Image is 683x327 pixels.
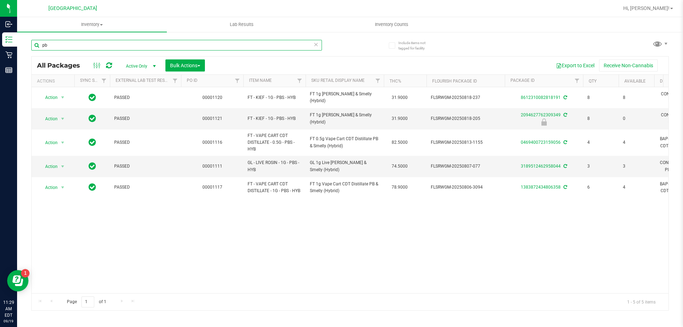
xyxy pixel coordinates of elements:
a: Inventory Counts [317,17,466,32]
span: Sync from Compliance System [562,95,567,100]
a: External Lab Test Result [116,78,171,83]
span: 3 [623,163,650,170]
a: Filter [372,75,384,87]
span: 0 [623,115,650,122]
a: 00001111 [202,164,222,169]
span: select [58,183,67,192]
a: 00001121 [202,116,222,121]
span: 1 - 5 of 5 items [621,296,661,307]
span: Clear [313,40,318,49]
span: 82.5000 [388,137,411,148]
span: 78.9000 [388,182,411,192]
span: select [58,162,67,172]
span: In Sync [89,182,96,192]
span: GL - LIVE ROSIN - 1G - PBS - HYB [248,159,301,173]
span: Include items not tagged for facility [398,40,434,51]
span: 74.5000 [388,161,411,172]
a: Qty [589,79,597,84]
a: Flourish Package ID [432,79,477,84]
inline-svg: Inbound [5,21,12,28]
span: GL 1g Live [PERSON_NAME] & Smelly (Hybrid) [310,159,380,173]
span: PASSED [114,139,177,146]
span: Action [39,162,58,172]
span: FT 1g [PERSON_NAME] & Smelly (Hybrid) [310,112,380,125]
span: PASSED [114,115,177,122]
button: Bulk Actions [165,59,205,72]
span: Lab Results [220,21,263,28]
span: Inventory [17,21,167,28]
span: Sync from Compliance System [562,112,567,117]
a: Sync Status [80,78,107,83]
span: All Packages [37,62,87,69]
a: 00001117 [202,185,222,190]
span: PASSED [114,163,177,170]
a: 1383872434806358 [521,185,561,190]
span: PASSED [114,94,177,101]
a: 3189512462958044 [521,164,561,169]
div: Actions [37,79,72,84]
a: Package ID [510,78,535,83]
span: Sync from Compliance System [562,185,567,190]
span: 8 [587,94,614,101]
span: select [58,138,67,148]
a: Filter [169,75,181,87]
span: FT - KIEF - 1G - PBS - HYB [248,115,301,122]
span: Action [39,183,58,192]
span: Page of 1 [61,296,112,307]
button: Receive Non-Cannabis [599,59,658,72]
span: 4 [623,139,650,146]
p: 11:29 AM EDT [3,299,14,318]
span: In Sync [89,93,96,102]
a: 8612310082818191 [521,95,561,100]
span: Sync from Compliance System [562,164,567,169]
span: In Sync [89,137,96,147]
span: FT 0.5g Vape Cart CDT Distillate PB & Smelly (Hybrid) [310,136,380,149]
span: 8 [623,94,650,101]
a: 2094627762309349 [521,112,561,117]
inline-svg: Inventory [5,36,12,43]
span: Sync from Compliance System [562,140,567,145]
span: Action [39,93,58,102]
input: Search Package ID, Item Name, SKU, Lot or Part Number... [31,40,322,51]
a: Filter [232,75,243,87]
span: select [58,93,67,102]
p: 09/19 [3,318,14,324]
span: FLSRWGM-20250807-077 [431,163,501,170]
span: [GEOGRAPHIC_DATA] [48,5,97,11]
span: FLSRWGM-20250813-1155 [431,139,501,146]
iframe: Resource center [7,270,28,291]
span: In Sync [89,114,96,123]
inline-svg: Retail [5,51,12,58]
span: FT 1g Vape Cart CDT Distillate PB & Smelly (Hybrid) [310,181,380,194]
span: 4 [623,184,650,191]
inline-svg: Reports [5,67,12,74]
a: 00001120 [202,95,222,100]
span: FT - VAPE CART CDT DISTILLATE - 0.5G - PBS - HYB [248,132,301,153]
span: 31.9000 [388,114,411,124]
a: Inventory [17,17,167,32]
a: Filter [98,75,110,87]
span: 31.9000 [388,93,411,103]
span: Action [39,138,58,148]
span: Bulk Actions [170,63,200,68]
a: THC% [390,79,401,84]
iframe: Resource center unread badge [21,269,30,278]
a: Filter [294,75,306,87]
a: Item Name [249,78,272,83]
span: In Sync [89,161,96,171]
a: Filter [571,75,583,87]
a: 00001116 [202,140,222,145]
span: FT - VAPE CART CDT DISTILLATE - 1G - PBS - HYB [248,181,301,194]
div: Newly Received [504,118,584,126]
a: Sku Retail Display Name [311,78,365,83]
span: PASSED [114,184,177,191]
span: FT - KIEF - 1G - PBS - HYB [248,94,301,101]
span: FT 1g [PERSON_NAME] & Smelly (Hybrid) [310,91,380,104]
input: 1 [81,296,94,307]
span: 8 [587,115,614,122]
span: 6 [587,184,614,191]
span: FLSRWGM-20250806-3094 [431,184,501,191]
span: Hi, [PERSON_NAME]! [623,5,669,11]
span: FLSRWGM-20250818-237 [431,94,501,101]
